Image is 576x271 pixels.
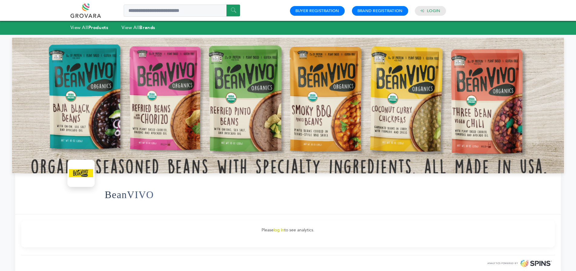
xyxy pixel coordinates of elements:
[427,8,440,14] a: Login
[27,227,549,234] p: Please to see analytics.
[139,24,155,31] strong: Brands
[520,260,552,267] img: SPINS
[124,5,240,17] input: Search a product or brand...
[274,227,284,233] a: log in
[88,24,108,31] strong: Products
[70,24,109,31] a: View AllProducts
[69,161,93,185] img: BeanVIVO Logo
[295,8,339,14] a: Buyer Registration
[357,8,403,14] a: Brand Registration
[105,180,154,210] h1: BeanVIVO
[122,24,155,31] a: View AllBrands
[487,262,518,265] span: ANALYTICS POWERED BY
